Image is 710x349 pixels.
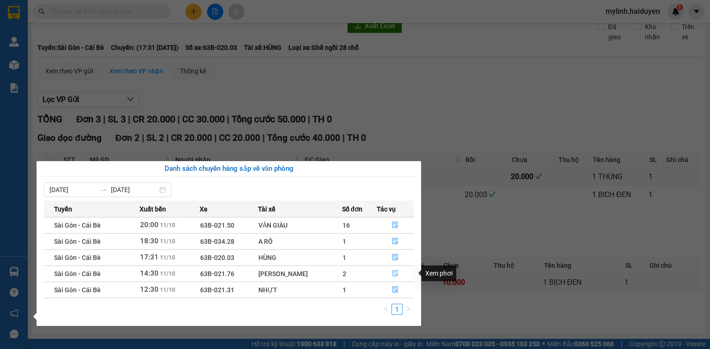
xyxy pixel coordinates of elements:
span: 63B-021.50 [200,222,234,229]
span: 20:00 [140,221,159,229]
span: 16 [343,222,350,229]
span: Sài Gòn - Cái Bè [54,254,101,261]
span: 11/10 [160,254,175,261]
button: file-done [377,234,413,249]
span: 1 [343,254,346,261]
span: Sài Gòn - Cái Bè [54,270,101,277]
span: 63B-034.28 [200,238,234,245]
span: Xuất bến [140,204,166,214]
li: 1 [392,304,403,315]
span: 11/10 [160,238,175,245]
span: 14:30 [140,269,159,277]
button: file-done [377,218,413,233]
div: Danh sách chuyến hàng sắp về văn phòng [44,163,414,174]
input: Đến ngày [111,185,158,195]
div: [PERSON_NAME] [258,269,341,279]
b: 436 [PERSON_NAME], Khu 2 [4,50,55,78]
div: Hải Duyên [57,12,114,29]
button: right [403,304,414,315]
li: Next Page [403,304,414,315]
span: 63B-020.03 [200,254,234,261]
span: 2 [343,270,346,277]
span: environment [4,51,11,57]
span: swap-right [100,186,107,193]
span: file-done [392,270,398,277]
button: file-done [377,266,413,281]
span: 18:30 [140,237,159,245]
span: to [100,186,107,193]
li: VP VP [GEOGRAPHIC_DATA] [64,39,123,69]
span: Tác vụ [377,204,396,214]
button: file-done [377,283,413,297]
span: left [383,306,389,312]
span: 11/10 [160,287,175,293]
div: NHỰT [258,285,341,295]
span: file-done [392,286,398,294]
div: A RÔ [258,236,341,247]
li: Previous Page [380,304,392,315]
span: file-done [392,238,398,245]
span: Sài Gòn - Cái Bè [54,238,101,245]
span: 11/10 [160,271,175,277]
div: Xem phơi [422,265,456,281]
button: file-done [377,250,413,265]
input: Từ ngày [49,185,96,195]
span: 12:30 [140,285,159,294]
li: VP VP Cái Bè [4,39,64,49]
span: 63B-021.76 [200,270,234,277]
span: Sài Gòn - Cái Bè [54,286,101,294]
span: 17:31 [140,253,159,261]
span: file-done [392,222,398,229]
span: Sài Gòn - Cái Bè [54,222,101,229]
div: VĂN GIÀU [258,220,341,230]
span: 63B-021.31 [200,286,234,294]
span: 1 [343,238,346,245]
span: 11/10 [160,222,175,229]
button: left [380,304,392,315]
span: file-done [392,254,398,261]
span: Tuyến [54,204,72,214]
span: 1 [343,286,346,294]
span: Số đơn [342,204,363,214]
a: 1 [392,304,402,314]
div: HÙNG [258,253,341,263]
span: Tài xế [258,204,275,214]
span: Xe [200,204,208,214]
span: right [405,306,411,312]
